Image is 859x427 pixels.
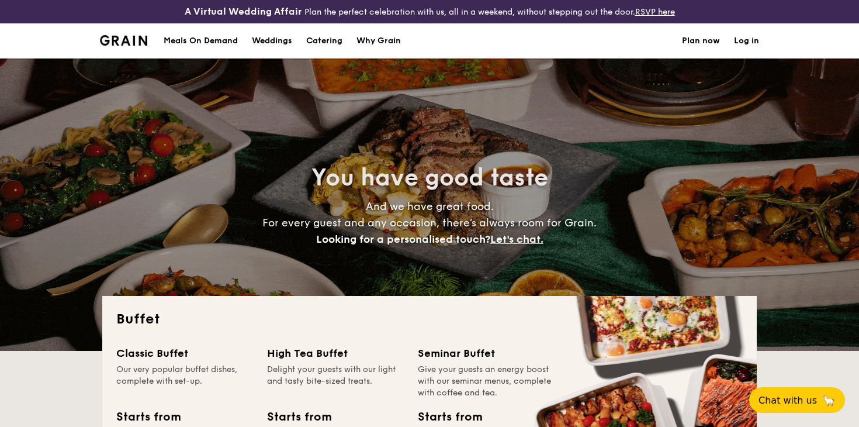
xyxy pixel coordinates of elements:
[267,345,404,361] div: High Tea Buffet
[306,23,342,58] h1: Catering
[418,408,482,426] div: Starts from
[749,387,845,413] button: Chat with us🦙
[116,408,180,426] div: Starts from
[100,35,147,46] img: Grain
[267,408,331,426] div: Starts from
[116,364,253,399] div: Our very popular buffet dishes, complete with set-up.
[267,364,404,399] div: Delight your guests with our light and tasty bite-sized treats.
[490,233,543,246] span: Let's chat.
[116,345,253,361] div: Classic Buffet
[299,23,349,58] a: Catering
[100,35,147,46] a: Logotype
[245,23,299,58] a: Weddings
[758,395,817,406] span: Chat with us
[682,23,720,58] a: Plan now
[252,23,292,58] div: Weddings
[734,23,759,58] a: Log in
[822,394,836,407] span: 🦙
[635,7,675,17] a: RSVP here
[349,23,408,58] a: Why Grain
[418,364,555,399] div: Give your guests an energy boost with our seminar menus, complete with coffee and tea.
[164,23,238,58] div: Meals On Demand
[157,23,245,58] a: Meals On Demand
[185,5,302,19] h4: A Virtual Wedding Affair
[356,23,401,58] div: Why Grain
[116,310,743,329] h2: Buffet
[418,345,555,361] div: Seminar Buffet
[143,5,716,19] div: Plan the perfect celebration with us, all in a weekend, without stepping out the door.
